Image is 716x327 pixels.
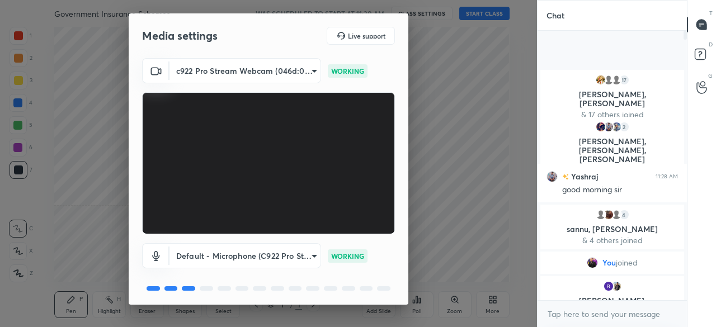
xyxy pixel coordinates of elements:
[611,74,622,86] img: default.png
[709,40,713,49] p: D
[595,121,606,132] img: 3
[547,236,677,245] p: & 4 others joined
[603,281,614,292] img: 0d63ec90e41c4df195a631e047e4f0c7.49973321_3
[547,90,677,108] p: [PERSON_NAME], [PERSON_NAME]
[616,258,638,267] span: joined
[602,258,616,267] span: You
[562,174,569,180] img: no-rating-badge.077c3623.svg
[603,74,614,86] img: default.png
[142,29,218,43] h2: Media settings
[331,66,364,76] p: WORKING
[603,209,614,220] img: 59dfc83d96b9413d84e6a1b637a5e2bb.jpg
[619,121,630,132] div: 2
[656,173,678,180] div: 11:28 AM
[611,209,622,220] img: default.png
[611,121,622,132] img: cc45302d45214adb8ce29de485ee4503.jpg
[708,72,713,80] p: G
[611,281,622,292] img: 8426be9324564fdaa29b74c1ca563be6.jpg
[538,1,573,30] p: Chat
[587,257,598,268] img: 9f6b1010237b4dfe9863ee218648695e.jpg
[595,74,606,86] img: 1c32581993e34a9e88b93dfe439458bd.jpg
[709,9,713,17] p: T
[547,110,677,119] p: & 17 others joined
[547,296,677,314] p: [PERSON_NAME], [PERSON_NAME]
[569,170,598,182] h6: Yashraj
[169,58,321,83] div: c922 Pro Stream Webcam (046d:085c)
[547,137,677,164] p: [PERSON_NAME], [PERSON_NAME], [PERSON_NAME]
[331,251,364,261] p: WORKING
[547,171,558,182] img: 3bbda3e71935485b923a946553cdcc26.jpg
[169,243,321,268] div: c922 Pro Stream Webcam (046d:085c)
[595,209,606,220] img: default.png
[619,209,630,220] div: 4
[547,225,677,234] p: sannu, [PERSON_NAME]
[619,74,630,86] div: 17
[538,68,687,301] div: grid
[603,121,614,132] img: 3bbda3e71935485b923a946553cdcc26.jpg
[348,32,385,39] h5: Live support
[562,184,678,196] div: good morning sir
